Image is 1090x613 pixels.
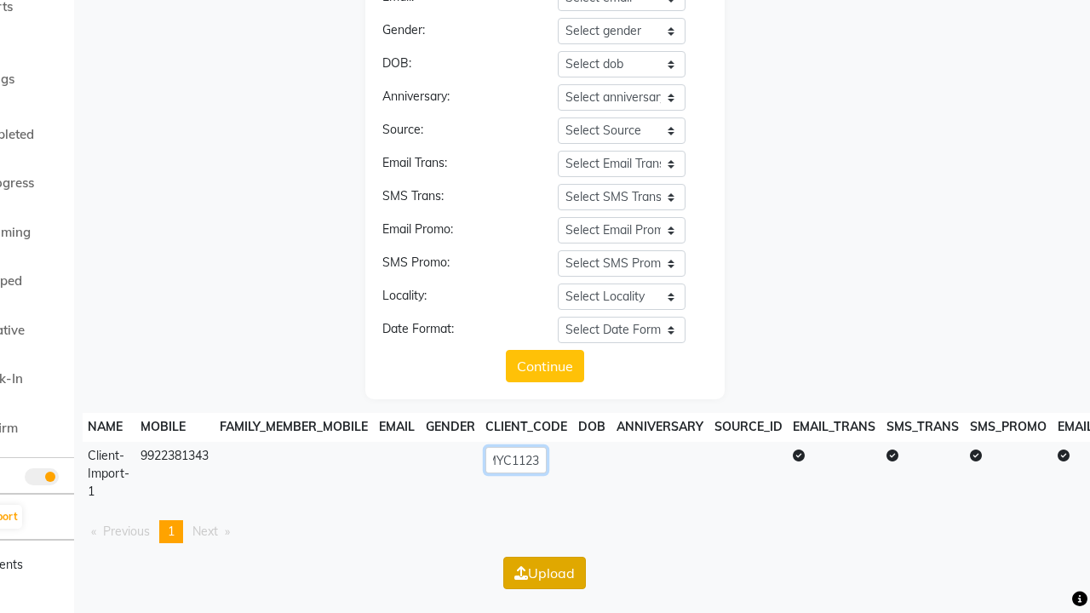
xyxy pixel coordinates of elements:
div: Anniversary: [370,88,545,111]
div: DOB: [370,54,545,77]
div: Email Promo: [370,221,545,243]
div: SMS Trans: [370,187,545,210]
div: Gender: [370,21,545,44]
input: Enter code [485,447,547,473]
th: NAME [83,413,135,442]
span: 1 [168,524,175,539]
th: FAMILY_MEMBER_MOBILE [215,413,374,442]
div: Locality: [370,287,545,310]
th: SMS_TRANS [881,413,965,442]
div: Date Format: [370,320,545,343]
th: CLIENT_CODE [480,413,573,442]
span: Previous [103,524,150,539]
th: SMS_PROMO [965,413,1053,442]
div: Source: [370,121,545,144]
th: EMAIL_TRANS [788,413,881,442]
div: Email Trans: [370,154,545,177]
button: Continue [506,350,584,382]
div: SMS Promo: [370,254,545,277]
span: Next [192,524,218,539]
th: EMAIL [373,413,420,442]
nav: Pagination [83,520,1007,543]
td: 9922381343 [135,442,215,507]
td: Client-Import-1 [83,442,135,507]
button: Upload [503,557,586,589]
th: MOBILE [135,413,215,442]
th: SOURCE_ID [708,413,788,442]
th: GENDER [420,413,480,442]
th: DOB [573,413,611,442]
th: ANNIVERSARY [611,413,708,442]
